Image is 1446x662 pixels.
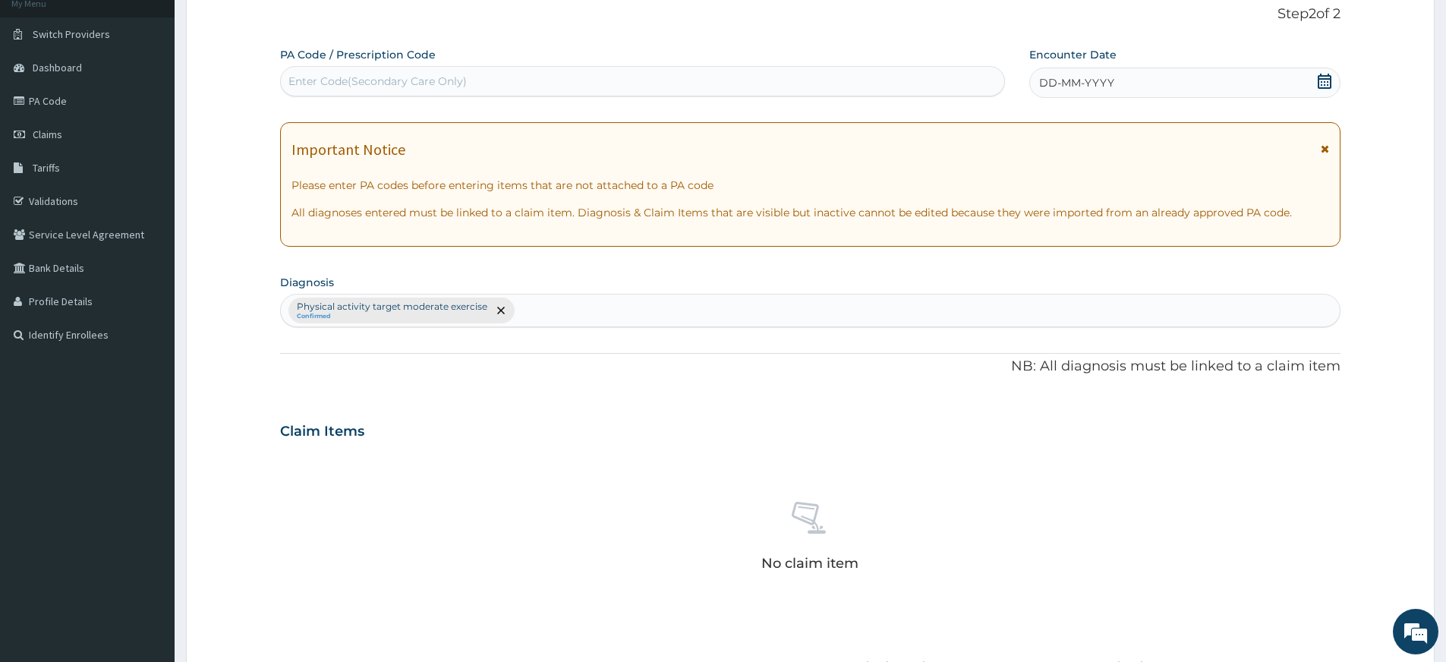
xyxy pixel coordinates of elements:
label: PA Code / Prescription Code [280,47,436,62]
span: Switch Providers [33,27,110,41]
div: Chat with us now [79,85,255,105]
span: Claims [33,128,62,141]
div: Minimize live chat window [249,8,285,44]
h3: Claim Items [280,424,364,440]
p: NB: All diagnosis must be linked to a claim item [280,357,1340,377]
span: DD-MM-YYYY [1039,75,1114,90]
div: Enter Code(Secondary Care Only) [288,74,467,89]
h1: Important Notice [291,141,405,158]
label: Diagnosis [280,275,334,290]
span: Tariffs [33,161,60,175]
textarea: Type your message and hit 'Enter' [8,415,289,468]
p: All diagnoses entered must be linked to a claim item. Diagnosis & Claim Items that are visible bu... [291,205,1329,220]
label: Encounter Date [1029,47,1117,62]
p: No claim item [761,556,858,571]
p: Step 2 of 2 [280,6,1340,23]
span: We're online! [88,191,209,345]
img: d_794563401_company_1708531726252_794563401 [28,76,61,114]
p: Please enter PA codes before entering items that are not attached to a PA code [291,178,1329,193]
span: Dashboard [33,61,82,74]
